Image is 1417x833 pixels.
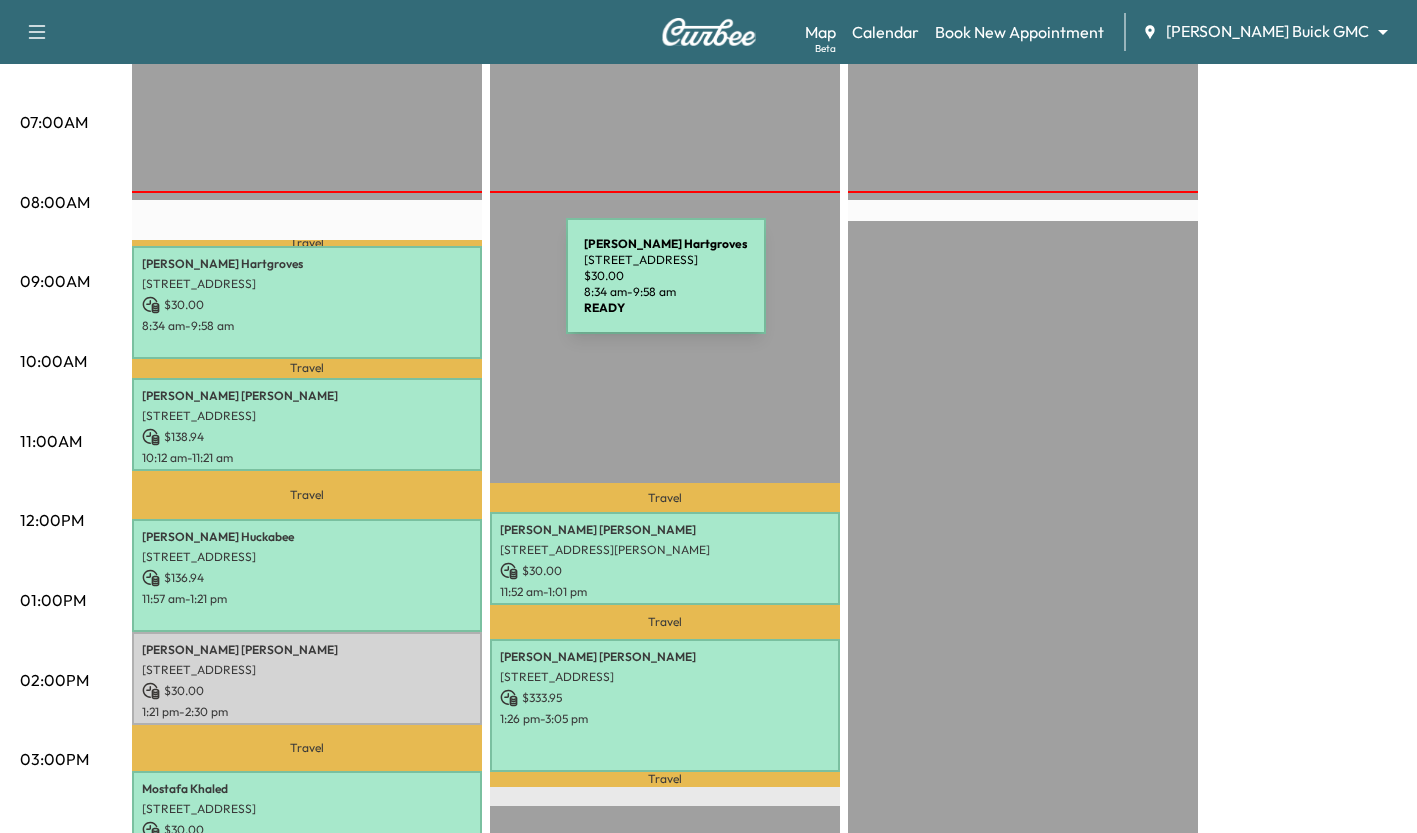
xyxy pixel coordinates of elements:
[132,471,482,519] p: Travel
[20,349,87,373] p: 10:00AM
[935,20,1104,44] a: Book New Appointment
[142,276,472,292] p: [STREET_ADDRESS]
[132,359,482,378] p: Travel
[142,781,472,797] p: Mostafa Khaled
[20,190,90,214] p: 08:00AM
[142,408,472,424] p: [STREET_ADDRESS]
[852,20,919,44] a: Calendar
[142,682,472,700] p: $ 30.00
[142,569,472,587] p: $ 136.94
[20,588,86,612] p: 01:00PM
[142,529,472,545] p: [PERSON_NAME] Huckabee
[20,429,82,453] p: 11:00AM
[805,20,836,44] a: MapBeta
[142,801,472,817] p: [STREET_ADDRESS]
[500,711,830,727] p: 1:26 pm - 3:05 pm
[20,508,84,532] p: 12:00PM
[490,772,840,787] p: Travel
[20,269,90,293] p: 09:00AM
[142,256,472,272] p: [PERSON_NAME] Hartgroves
[142,662,472,678] p: [STREET_ADDRESS]
[20,668,89,692] p: 02:00PM
[500,522,830,538] p: [PERSON_NAME] [PERSON_NAME]
[142,318,472,334] p: 8:34 am - 9:58 am
[490,483,840,513] p: Travel
[20,747,89,771] p: 03:00PM
[500,542,830,558] p: [STREET_ADDRESS][PERSON_NAME]
[1166,20,1369,43] span: [PERSON_NAME] Buick GMC
[500,689,830,707] p: $ 333.95
[500,562,830,580] p: $ 30.00
[142,296,472,314] p: $ 30.00
[142,642,472,658] p: [PERSON_NAME] [PERSON_NAME]
[142,388,472,404] p: [PERSON_NAME] [PERSON_NAME]
[142,450,472,466] p: 10:12 am - 11:21 am
[142,549,472,565] p: [STREET_ADDRESS]
[815,41,836,56] div: Beta
[661,18,757,46] img: Curbee Logo
[500,584,830,600] p: 11:52 am - 1:01 pm
[142,591,472,607] p: 11:57 am - 1:21 pm
[20,110,88,134] p: 07:00AM
[132,725,482,771] p: Travel
[490,605,840,639] p: Travel
[142,428,472,446] p: $ 138.94
[500,669,830,685] p: [STREET_ADDRESS]
[132,240,482,245] p: Travel
[500,649,830,665] p: [PERSON_NAME] [PERSON_NAME]
[142,704,472,720] p: 1:21 pm - 2:30 pm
